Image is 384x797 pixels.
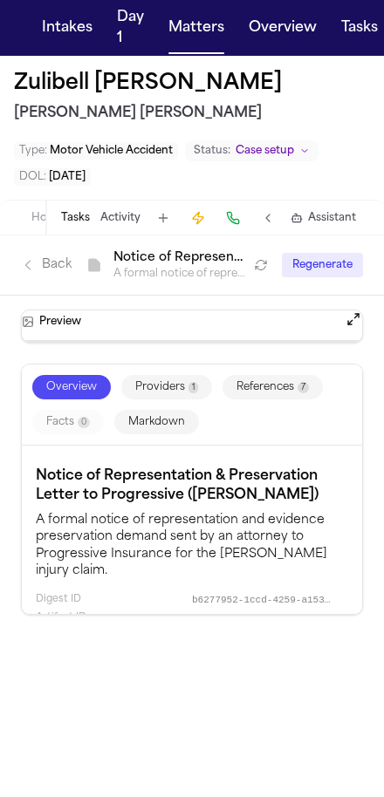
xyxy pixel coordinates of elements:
[49,172,86,182] span: [DATE]
[35,10,99,45] button: Intakes
[78,417,90,428] span: 0
[36,611,86,626] span: Artifact ID
[185,140,319,161] button: Change status from Case setup
[151,206,175,230] button: Add Task
[186,206,210,230] button: Create Immediate Task
[32,410,104,434] button: Facts0
[236,144,294,158] span: Case setup
[32,375,111,399] button: Overview
[14,101,370,126] h2: [PERSON_NAME] [PERSON_NAME]
[247,255,275,276] button: Refresh
[14,70,282,98] button: Edit matter name
[282,253,363,277] button: Regenerate
[192,593,348,608] button: b6277952-1ccd-4259-a153-521e828b48d7
[308,211,356,225] span: Assistant
[50,146,173,156] span: Motor Vehicle Accident
[223,375,323,399] button: References7
[14,70,282,98] h1: Zulibell [PERSON_NAME]
[31,211,65,225] span: Home
[36,508,348,579] p: A formal notice of representation and evidence preservation demand sent by an attorney to Progres...
[114,410,199,434] button: Markdown
[36,593,81,608] span: Digest ID
[113,249,247,267] h1: Notice of Representation & Preservation Letter to Progressive ([PERSON_NAME])
[221,206,245,230] button: Make a Call
[192,611,348,626] button: 137a69e9-0111-49a6-a32c-91562428b6cc
[113,267,247,281] p: A formal notice of representation and evidence preservation demand sent by an attorney to Progres...
[291,211,356,225] button: Assistant
[39,315,81,329] h3: Preview
[19,146,47,156] span: Type :
[14,142,178,160] button: Edit Type: Motor Vehicle Accident
[194,144,230,158] span: Status:
[161,10,231,45] button: Matters
[345,310,362,328] button: Open preview
[19,172,46,182] span: DOL :
[61,211,90,225] button: Tasks
[242,10,324,45] button: Overview
[14,168,91,186] button: Edit DOL: 2025-07-10
[298,382,309,393] span: 7
[189,382,198,393] span: 1
[36,467,348,505] h3: Notice of Representation & Preservation Letter to Progressive ([PERSON_NAME])
[21,256,72,274] a: Back to artifacts list
[192,593,331,608] span: b6277952-1ccd-4259-a153-521e828b48d7
[121,375,212,399] button: Providers1
[192,611,331,626] span: 137a69e9-0111-49a6-a32c-91562428b6cc
[100,211,141,225] button: Activity
[345,310,362,333] button: Open preview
